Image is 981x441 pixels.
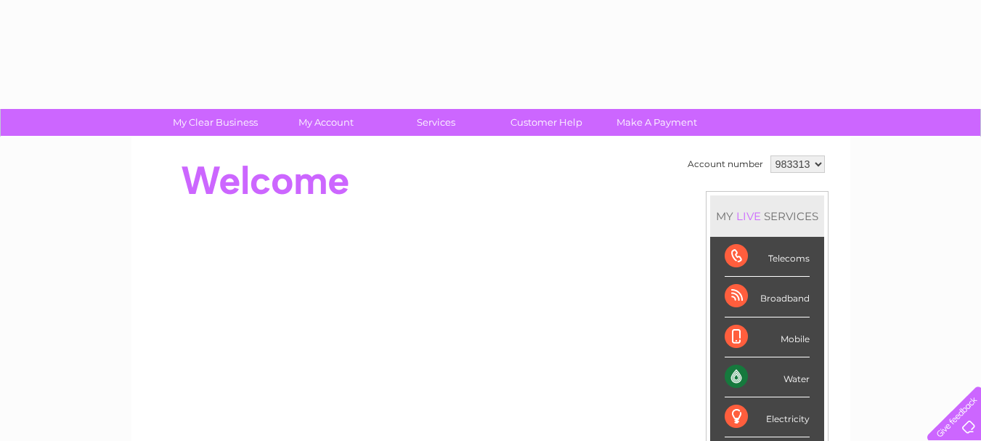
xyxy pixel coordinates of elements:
div: Water [725,357,810,397]
div: LIVE [733,209,764,223]
a: Services [376,109,496,136]
div: Mobile [725,317,810,357]
td: Account number [684,152,767,177]
div: Telecoms [725,237,810,277]
div: Electricity [725,397,810,437]
a: Customer Help [487,109,606,136]
div: Broadband [725,277,810,317]
div: MY SERVICES [710,195,824,237]
a: My Account [266,109,386,136]
a: My Clear Business [155,109,275,136]
a: Make A Payment [597,109,717,136]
